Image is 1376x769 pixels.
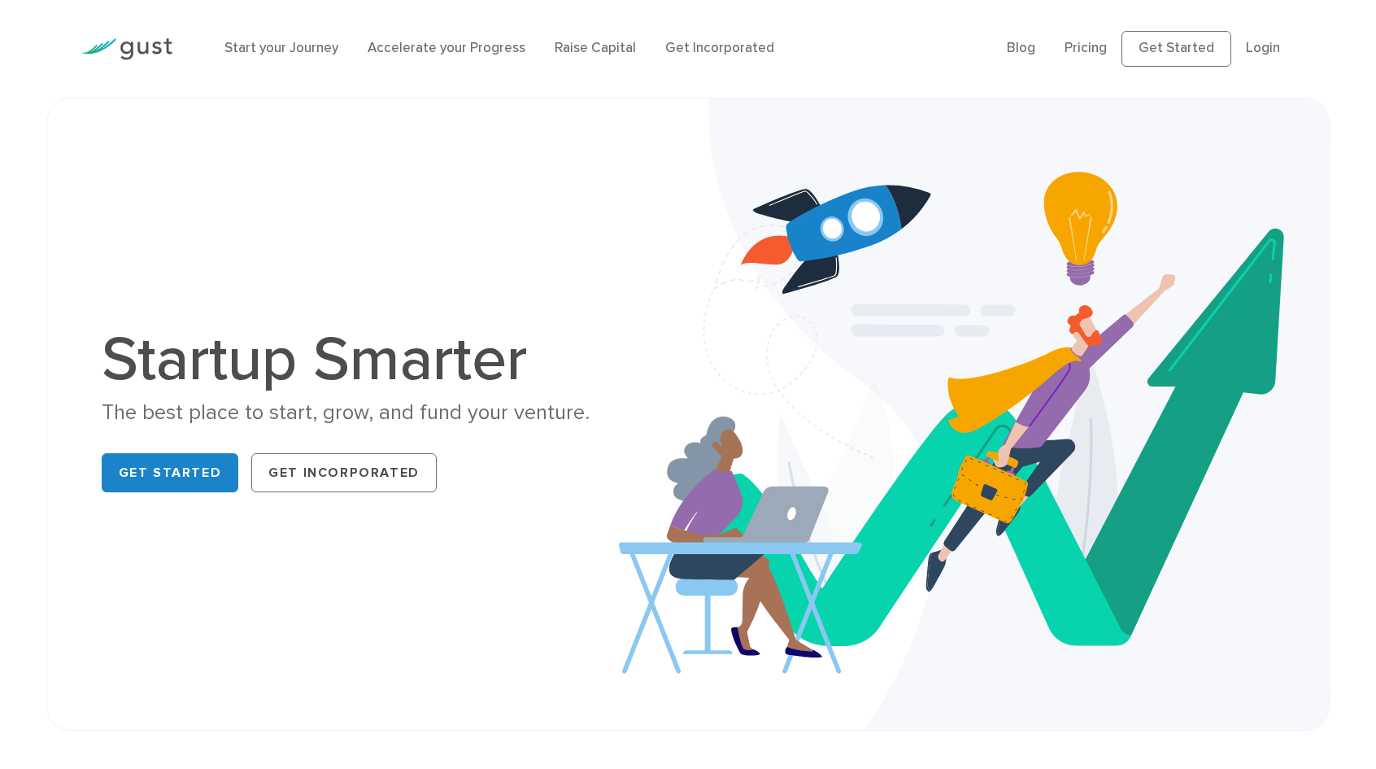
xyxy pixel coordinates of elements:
a: Get Incorporated [251,453,437,492]
div: The best place to start, grow, and fund your venture. [102,399,663,427]
a: Raise Capital [555,40,636,56]
a: Login [1246,40,1280,56]
a: Get Incorporated [665,40,774,56]
h1: Startup Smarter [102,329,663,391]
a: Blog [1007,40,1035,56]
a: Get Started [1121,31,1231,67]
a: Accelerate your Progress [368,40,525,56]
img: Gust Logo [81,38,172,60]
a: Pricing [1065,40,1107,56]
img: Startup Smarter Hero [619,98,1329,730]
a: Get Started [102,453,239,492]
a: Start your Journey [224,40,338,56]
